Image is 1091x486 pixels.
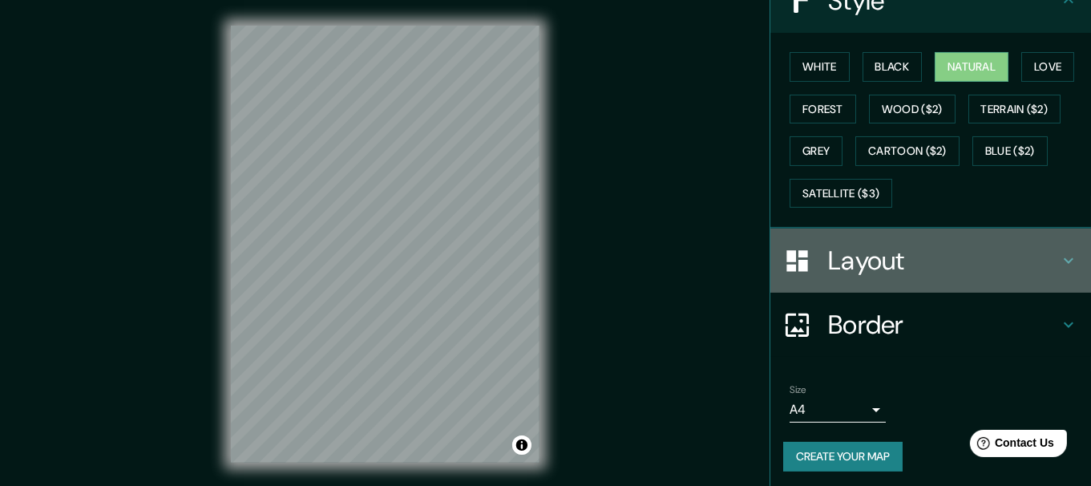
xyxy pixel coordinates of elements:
button: Toggle attribution [512,435,531,455]
label: Size [790,383,806,397]
button: Cartoon ($2) [855,136,960,166]
button: Natural [935,52,1008,82]
h4: Layout [828,245,1059,277]
div: A4 [790,397,886,423]
button: Forest [790,95,856,124]
button: Black [863,52,923,82]
button: White [790,52,850,82]
button: Love [1021,52,1074,82]
h4: Border [828,309,1059,341]
button: Grey [790,136,842,166]
div: Border [770,293,1091,357]
button: Create your map [783,442,903,472]
button: Blue ($2) [972,136,1048,166]
iframe: Help widget launcher [948,423,1073,468]
canvas: Map [231,26,539,463]
button: Satellite ($3) [790,179,892,209]
button: Terrain ($2) [968,95,1061,124]
button: Wood ($2) [869,95,956,124]
div: Layout [770,229,1091,293]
